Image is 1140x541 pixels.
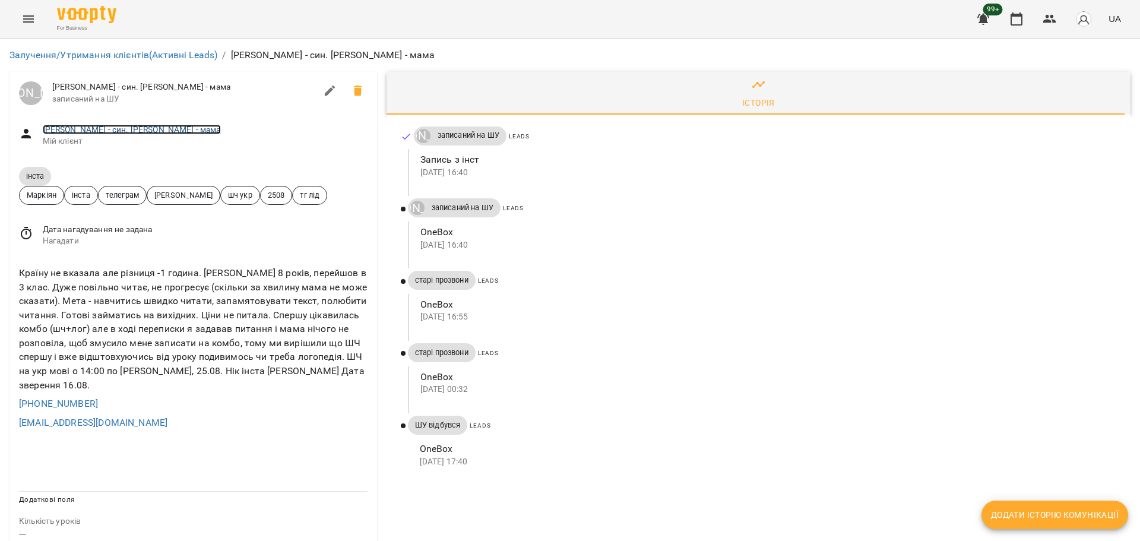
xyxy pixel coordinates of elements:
span: Нагадати [43,235,368,247]
a: [EMAIL_ADDRESS][DOMAIN_NAME] [19,417,167,428]
span: Додати історію комунікації [991,508,1119,522]
span: записаний на ШУ [430,130,506,141]
span: записаний на ШУ [425,203,501,213]
span: Мій клієнт [43,135,368,147]
a: [PERSON_NAME] - син. [PERSON_NAME] - мама [43,125,221,134]
div: Історія [742,96,775,110]
p: [PERSON_NAME] - син. [PERSON_NAME] - мама [231,48,435,62]
button: UA [1104,8,1126,30]
p: field-description [19,515,368,527]
li: / [222,48,226,62]
a: [PERSON_NAME] [414,129,430,143]
span: Leads [470,422,490,429]
img: avatar_s.png [1075,11,1092,27]
nav: breadcrumb [9,48,1130,62]
span: [PERSON_NAME] - син. [PERSON_NAME] - мама [52,81,316,93]
span: Додаткові поля [19,495,75,504]
img: Voopty Logo [57,6,116,23]
span: 99+ [983,4,1003,15]
span: інста [65,189,97,201]
a: [PERSON_NAME] [408,201,425,215]
button: Додати історію комунікації [981,501,1128,529]
a: Залучення/Утримання клієнтів(Активні Leads) [9,49,217,61]
span: Leads [509,133,530,140]
p: [DATE] 16:55 [420,311,1111,323]
span: старі прозвони [408,275,476,286]
p: [DATE] 17:40 [420,456,1111,468]
p: Запись з інст [420,153,1111,167]
span: Дата нагадування не задана [43,224,368,236]
span: 2508 [261,189,292,201]
span: ШУ відбувся [408,420,468,431]
span: Leads [503,205,524,211]
p: OneBox [420,225,1111,239]
div: Луцук Маркіян [416,129,430,143]
p: [DATE] 16:40 [420,239,1111,251]
a: [PERSON_NAME] [19,81,43,105]
span: Leads [478,350,499,356]
p: OneBox [420,298,1111,312]
p: [DATE] 16:40 [420,167,1111,179]
div: Луцук Маркіян [410,201,425,215]
span: шч укр [221,189,259,201]
span: UA [1109,12,1121,25]
span: старі прозвони [408,347,476,358]
span: записаний на ШУ [52,93,316,105]
span: For Business [57,24,116,32]
a: [PHONE_NUMBER] [19,398,98,409]
span: Маркіян [20,189,64,201]
span: Leads [478,277,499,284]
span: тг лід [293,189,327,201]
p: OneBox [420,370,1111,384]
p: [DATE] 00:32 [420,384,1111,396]
span: інста [19,171,51,181]
p: OneBox [420,442,1111,456]
div: Країну не вказала але різниця -1 година. [PERSON_NAME] 8 років, перейшов в 3 клас. Дуже повільно ... [17,264,370,394]
span: телеграм [99,189,146,201]
span: [PERSON_NAME] [147,189,220,201]
button: Menu [14,5,43,33]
